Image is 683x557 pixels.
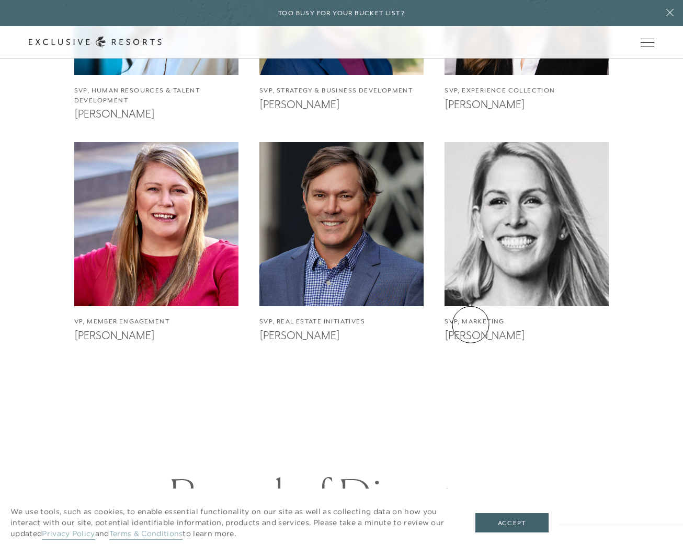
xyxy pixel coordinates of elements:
[259,327,424,342] h3: [PERSON_NAME]
[445,327,609,342] h3: [PERSON_NAME]
[259,86,424,96] h4: SVP, Strategy & Business Development
[74,327,238,342] h3: [PERSON_NAME]
[445,142,609,342] a: SVP, Marketing[PERSON_NAME]
[74,317,238,327] h4: VP, Member Engagement
[259,142,424,342] a: SVP, Real Estate Initiatives[PERSON_NAME]
[42,529,95,540] a: Privacy Policy
[74,105,238,121] h3: [PERSON_NAME]
[164,473,519,520] h1: Board of Directors
[445,86,609,96] h4: SVP, Experience Collection
[445,317,609,327] h4: SVP, Marketing
[278,8,405,18] h6: Too busy for your bucket list?
[259,317,424,327] h4: SVP, Real Estate Initiatives
[10,506,454,539] p: We use tools, such as cookies, to enable essential functionality on our site as well as collectin...
[475,513,549,533] button: Accept
[641,39,654,46] button: Open navigation
[74,86,238,106] h4: SVP, Human Resources & Talent Development
[109,529,183,540] a: Terms & Conditions
[74,142,238,342] a: VP, Member Engagement[PERSON_NAME]
[445,96,609,111] h3: [PERSON_NAME]
[259,96,424,111] h3: [PERSON_NAME]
